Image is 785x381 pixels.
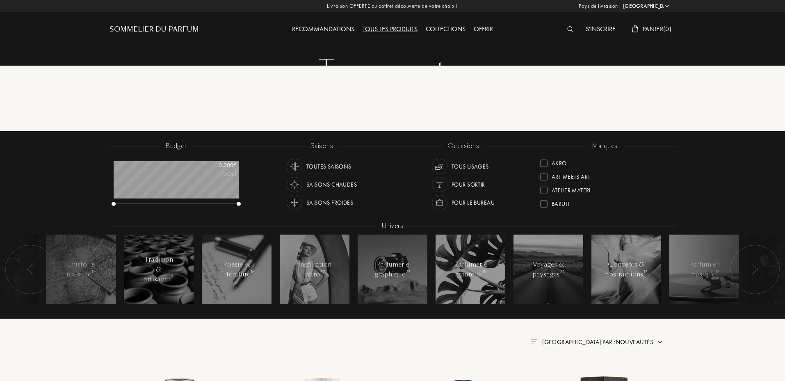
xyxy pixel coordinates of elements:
[116,86,669,119] div: Grand Cru
[531,339,537,344] img: filter_by.png
[358,24,422,35] div: Tous les produits
[644,269,648,275] span: 13
[320,269,325,275] span: 37
[452,159,489,174] div: Tous usages
[306,159,351,174] div: Toutes saisons
[297,260,332,279] div: Inspiration rétro
[288,24,358,35] div: Recommandations
[116,53,669,86] div: Trouvez votre
[567,26,573,32] img: search_icn_white.svg
[552,197,570,208] div: Baruti
[289,197,300,208] img: usage_season_cold_white.svg
[141,255,176,284] div: Tradition & artisanat
[251,269,254,275] span: 15
[452,195,495,210] div: Pour le bureau
[452,177,485,192] div: Pour sortir
[422,25,470,33] a: Collections
[643,25,671,33] span: Panier ( 0 )
[196,170,237,178] div: /50mL
[305,141,339,151] div: saisons
[582,24,620,35] div: S'inscrire
[531,260,566,279] div: Voyages & paysages
[560,269,565,275] span: 24
[306,177,357,192] div: Saisons chaudes
[657,339,663,345] img: arrow.png
[27,264,33,275] img: arr_left.svg
[453,260,488,279] div: Parfumerie naturelle
[470,25,497,33] a: Offrir
[605,260,647,279] div: Concepts & abstractions
[552,210,592,221] div: Binet-Papillon
[376,221,409,231] div: Univers
[219,260,254,279] div: Poésie & littérature
[289,161,300,172] img: usage_season_average_white.svg
[552,183,591,194] div: Atelier Materi
[470,24,497,35] div: Offrir
[110,25,199,34] a: Sommelier du Parfum
[406,269,411,275] span: 23
[358,25,422,33] a: Tous les produits
[375,260,410,279] div: Parfumerie graphique
[171,274,175,280] span: 71
[632,25,639,32] img: cart_white.svg
[288,25,358,33] a: Recommandations
[582,25,620,33] a: S'inscrire
[586,141,623,151] div: marques
[542,338,653,346] span: [GEOGRAPHIC_DATA] par : Nouveautés
[752,264,758,275] img: arr_left.svg
[434,161,445,172] img: usage_occasion_all_white.svg
[289,179,300,190] img: usage_season_hot_white.svg
[160,141,193,151] div: budget
[442,141,485,151] div: occasions
[306,195,353,210] div: Saisons froides
[579,2,621,10] span: Pays de livraison :
[196,161,237,170] div: 0 - 200 €
[552,156,567,167] div: Akro
[552,170,590,181] div: Art Meets Art
[482,269,486,275] span: 49
[434,179,445,190] img: usage_occasion_party_white.svg
[422,24,470,35] div: Collections
[434,197,445,208] img: usage_occasion_work_white.svg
